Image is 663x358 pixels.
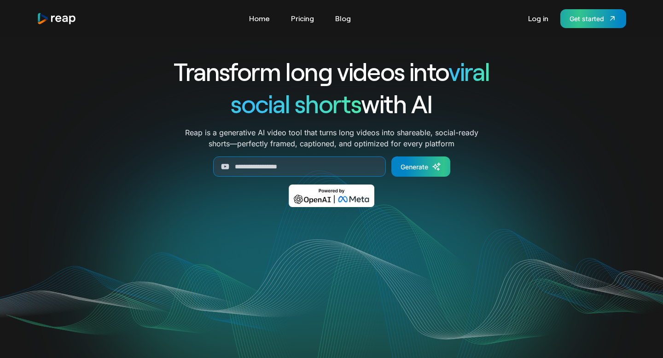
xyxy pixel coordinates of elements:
[15,24,22,31] img: website_grey.svg
[26,15,45,22] div: v 4.0.25
[331,11,355,26] a: Blog
[570,14,604,23] div: Get started
[560,9,626,28] a: Get started
[140,55,523,87] h1: Transform long videos into
[185,127,478,149] p: Reap is a generative AI video tool that turns long videos into shareable, social-ready shorts—per...
[523,11,553,26] a: Log in
[286,11,319,26] a: Pricing
[401,162,428,172] div: Generate
[289,185,375,207] img: Powered by OpenAI & Meta
[140,156,523,177] form: Generate Form
[231,88,361,118] span: social shorts
[24,24,104,31] div: Domaine: [DOMAIN_NAME]
[244,11,274,26] a: Home
[15,15,22,22] img: logo_orange.svg
[115,54,141,60] div: Mots-clés
[391,156,450,177] a: Generate
[37,53,45,61] img: tab_domain_overview_orange.svg
[37,12,76,25] a: home
[47,54,71,60] div: Domaine
[140,87,523,120] h1: with AI
[37,12,76,25] img: reap logo
[448,56,489,86] span: viral
[105,53,112,61] img: tab_keywords_by_traffic_grey.svg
